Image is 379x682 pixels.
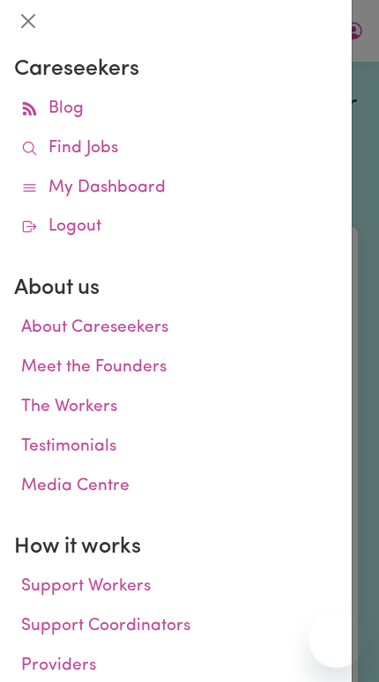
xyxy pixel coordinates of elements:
a: Support Workers [14,568,338,607]
h2: How it works [14,534,338,561]
a: Logout [14,208,338,247]
h2: About us [14,275,338,302]
h2: Careseekers [14,56,338,83]
a: Meet the Founders [14,348,338,388]
a: Testimonials [14,428,338,467]
a: Blog [14,90,338,129]
a: The Workers [14,388,338,428]
iframe: Button to launch messaging window [308,612,365,668]
a: Media Centre [14,467,338,507]
a: My Dashboard [14,169,338,209]
a: Support Coordinators [14,607,338,647]
a: Find Jobs [14,129,338,169]
a: About Careseekers [14,309,338,348]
